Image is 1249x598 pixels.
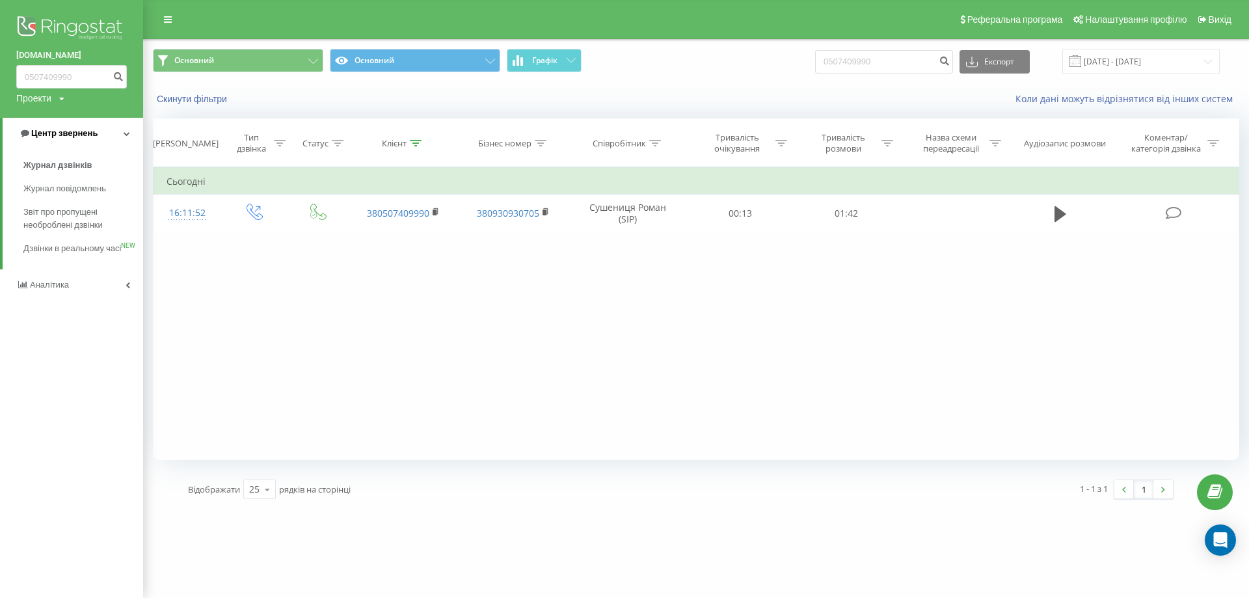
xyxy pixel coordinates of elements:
[1015,92,1239,105] a: Коли дані можуть відрізнятися вiд інших систем
[382,138,407,149] div: Клієнт
[960,50,1030,74] button: Експорт
[815,50,953,74] input: Пошук за номером
[809,132,878,154] div: Тривалість розмови
[1134,480,1153,498] a: 1
[16,65,127,88] input: Пошук за номером
[1085,14,1187,25] span: Налаштування профілю
[23,182,106,195] span: Журнал повідомлень
[16,13,127,46] img: Ringostat logo
[16,49,127,62] a: [DOMAIN_NAME]
[233,132,271,154] div: Тип дзвінка
[688,195,794,232] td: 00:13
[154,169,1239,195] td: Сьогодні
[477,207,539,219] a: 380930930705
[569,195,687,232] td: Сушениця Роман (SIP)
[1209,14,1231,25] span: Вихід
[794,195,900,232] td: 01:42
[279,483,351,495] span: рядків на сторінці
[1024,138,1106,149] div: Аудіозапис розмови
[967,14,1063,25] span: Реферальна програма
[1080,482,1108,495] div: 1 - 1 з 1
[593,138,646,149] div: Співробітник
[23,154,143,177] a: Журнал дзвінків
[23,237,143,260] a: Дзвінки в реальному часіNEW
[188,483,240,495] span: Відображати
[23,159,92,172] span: Журнал дзвінків
[23,177,143,200] a: Журнал повідомлень
[302,138,329,149] div: Статус
[153,49,323,72] button: Основний
[1128,132,1204,154] div: Коментар/категорія дзвінка
[478,138,531,149] div: Бізнес номер
[153,138,219,149] div: [PERSON_NAME]
[532,56,557,65] span: Графік
[30,280,69,290] span: Аналiтика
[507,49,582,72] button: Графік
[167,200,208,226] div: 16:11:52
[16,92,51,105] div: Проекти
[3,118,143,149] a: Центр звернень
[917,132,986,154] div: Назва схеми переадресації
[31,128,98,138] span: Центр звернень
[23,242,121,255] span: Дзвінки в реальному часі
[1205,524,1236,556] div: Open Intercom Messenger
[249,483,260,496] div: 25
[330,49,500,72] button: Основний
[153,93,234,105] button: Скинути фільтри
[23,200,143,237] a: Звіт про пропущені необроблені дзвінки
[174,55,214,66] span: Основний
[367,207,429,219] a: 380507409990
[23,206,137,232] span: Звіт про пропущені необроблені дзвінки
[703,132,772,154] div: Тривалість очікування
